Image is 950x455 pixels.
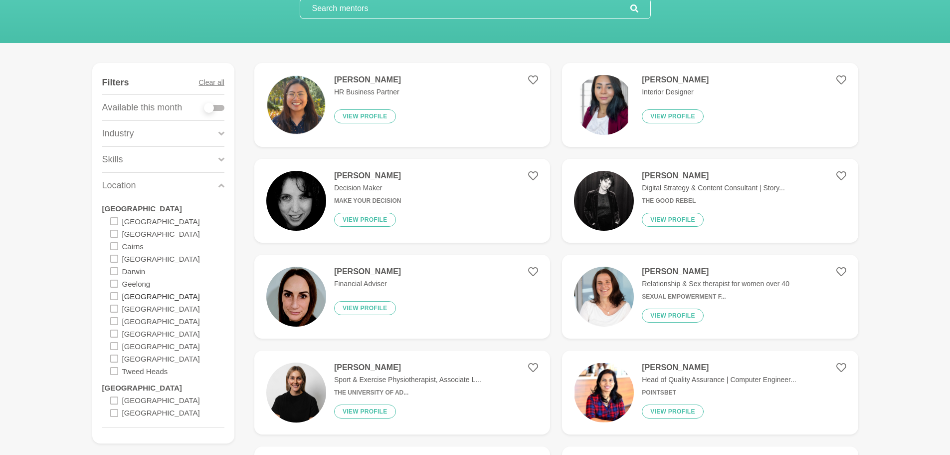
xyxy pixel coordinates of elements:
label: [GEOGRAPHIC_DATA] [122,407,200,419]
p: Skills [102,153,123,166]
img: 1044fa7e6122d2a8171cf257dcb819e56f039831-1170x656.jpg [574,171,634,231]
img: 59f335efb65c6b3f8f0c6c54719329a70c1332df-242x243.png [574,363,634,423]
img: 672c9e0f5c28f94a877040268cd8e7ac1f2c7f14-1080x1350.png [574,75,634,135]
img: d6e4e6fb47c6b0833f5b2b80120bcf2f287bc3aa-2570x2447.jpg [574,267,634,327]
a: [PERSON_NAME]HR Business PartnerView profile [254,63,550,147]
h4: [PERSON_NAME] [642,363,796,373]
button: View profile [642,109,704,123]
button: View profile [334,405,396,419]
label: [GEOGRAPHIC_DATA] [122,227,200,240]
h6: Make Your Decision [334,197,401,205]
h4: [PERSON_NAME] [334,75,401,85]
a: [PERSON_NAME]Head of Quality Assurance | Computer Engineer...PointsBetView profile [562,351,858,435]
button: View profile [334,213,396,227]
h4: [PERSON_NAME] [334,171,401,181]
button: View profile [334,301,396,315]
p: Interior Designer [642,87,709,97]
button: View profile [642,405,704,419]
img: 231d6636be52241877ec7df6b9df3e537ea7a8ca-1080x1080.png [266,75,326,135]
label: [GEOGRAPHIC_DATA] [122,252,200,265]
h6: PointsBet [642,389,796,397]
a: [PERSON_NAME]Decision MakerMake Your DecisionView profile [254,159,550,243]
label: [GEOGRAPHIC_DATA] [122,302,200,315]
label: Darwin [122,265,146,277]
p: Sport & Exercise Physiotherapist, Associate L... [334,375,481,385]
button: View profile [642,213,704,227]
label: [GEOGRAPHIC_DATA] [122,215,200,227]
label: [GEOGRAPHIC_DATA] [122,340,200,352]
h4: [PERSON_NAME] [334,363,481,373]
label: [GEOGRAPHIC_DATA] [122,352,200,365]
label: Geelong [122,277,151,290]
a: [PERSON_NAME]Interior DesignerView profile [562,63,858,147]
p: Available this month [102,101,183,114]
h6: The Good Rebel [642,197,785,205]
label: [GEOGRAPHIC_DATA] [122,327,200,340]
p: Decision Maker [334,183,401,193]
h4: [PERSON_NAME] [642,171,785,181]
h4: Filters [102,77,129,88]
p: Location [102,179,136,192]
a: [PERSON_NAME]Digital Strategy & Content Consultant | Story...The Good RebelView profile [562,159,858,243]
button: View profile [642,309,704,323]
button: Clear all [199,71,224,94]
p: Relationship & Sex therapist for women over 40 [642,279,789,289]
h4: [PERSON_NAME] [334,267,401,277]
a: [PERSON_NAME]Sport & Exercise Physiotherapist, Associate L...The University of Ad...View profile [254,351,550,435]
h4: [PERSON_NAME] [642,75,709,85]
label: Tweed Heads [122,365,168,377]
button: View profile [334,109,396,123]
label: [GEOGRAPHIC_DATA] [122,394,200,407]
h6: The University of Ad... [334,389,481,397]
label: Cairns [122,240,144,252]
label: [GEOGRAPHIC_DATA] [102,202,182,215]
p: HR Business Partner [334,87,401,97]
h6: Sexual Empowerment f... [642,293,789,301]
p: Financial Adviser [334,279,401,289]
h4: [PERSON_NAME] [642,267,789,277]
p: Head of Quality Assurance | Computer Engineer... [642,375,796,385]
img: 2462cd17f0db61ae0eaf7f297afa55aeb6b07152-1255x1348.jpg [266,267,326,327]
label: [GEOGRAPHIC_DATA] [122,290,200,302]
a: [PERSON_NAME]Relationship & Sex therapist for women over 40Sexual Empowerment f...View profile [562,255,858,339]
label: [GEOGRAPHIC_DATA] [122,315,200,327]
a: [PERSON_NAME]Financial AdviserView profile [254,255,550,339]
img: 523c368aa158c4209afe732df04685bb05a795a5-1125x1128.jpg [266,363,326,423]
img: 443bca476f7facefe296c2c6ab68eb81e300ea47-400x400.jpg [266,171,326,231]
label: [GEOGRAPHIC_DATA] [102,381,182,394]
p: Digital Strategy & Content Consultant | Story... [642,183,785,193]
p: Industry [102,127,134,140]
